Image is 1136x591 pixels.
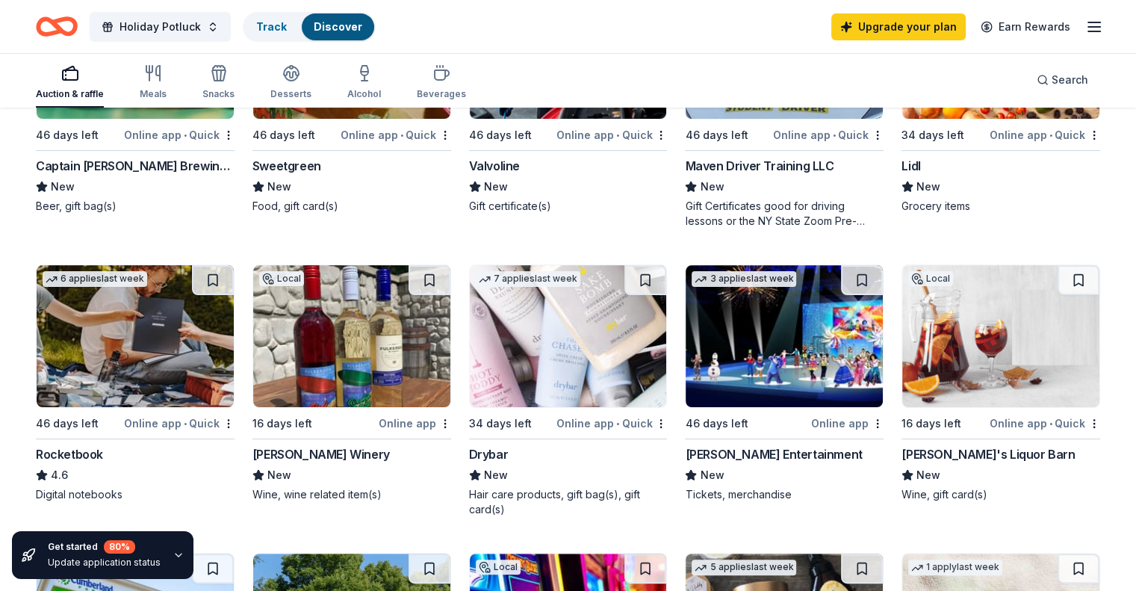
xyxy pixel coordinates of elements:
[120,18,201,36] span: Holiday Potluck
[51,466,68,484] span: 4.6
[700,178,724,196] span: New
[901,445,1075,463] div: [PERSON_NAME]'s Liquor Barn
[685,415,748,433] div: 46 days left
[36,199,235,214] div: Beer, gift bag(s)
[686,265,883,407] img: Image for Feld Entertainment
[476,560,521,575] div: Local
[124,126,235,144] div: Online app Quick
[902,265,1099,407] img: Image for Lisa's Liquor Barn
[685,126,748,144] div: 46 days left
[36,157,235,175] div: Captain [PERSON_NAME] Brewing Company
[36,445,103,463] div: Rocketbook
[124,414,235,433] div: Online app Quick
[417,88,466,100] div: Beverages
[267,466,291,484] span: New
[469,157,520,175] div: Valvoline
[37,265,234,407] img: Image for Rocketbook
[36,126,99,144] div: 46 days left
[685,487,884,502] div: Tickets, merchandise
[685,199,884,229] div: Gift Certificates good for driving lessons or the NY State Zoom Pre-licensing Course
[469,264,668,517] a: Image for Drybar7 applieslast week34 days leftOnline app•QuickDrybarNewHair care products, gift b...
[469,445,509,463] div: Drybar
[901,126,964,144] div: 34 days left
[267,178,291,196] span: New
[252,445,390,463] div: [PERSON_NAME] Winery
[469,415,532,433] div: 34 days left
[48,557,161,569] div: Update application status
[908,271,953,286] div: Local
[1025,65,1100,95] button: Search
[36,88,104,100] div: Auction & raffle
[972,13,1079,40] a: Earn Rewards
[469,126,532,144] div: 46 days left
[48,540,161,554] div: Get started
[831,13,966,40] a: Upgrade your plan
[916,466,940,484] span: New
[36,264,235,502] a: Image for Rocketbook6 applieslast week46 days leftOnline app•QuickRocketbook4.6Digital notebooks
[901,199,1100,214] div: Grocery items
[202,88,235,100] div: Snacks
[476,271,580,287] div: 7 applies last week
[43,271,147,287] div: 6 applies last week
[347,58,381,108] button: Alcohol
[36,487,235,502] div: Digital notebooks
[270,58,311,108] button: Desserts
[556,414,667,433] div: Online app Quick
[916,178,940,196] span: New
[484,466,508,484] span: New
[243,12,376,42] button: TrackDiscover
[184,129,187,141] span: •
[270,88,311,100] div: Desserts
[484,178,508,196] span: New
[908,560,1002,575] div: 1 apply last week
[469,487,668,517] div: Hair care products, gift bag(s), gift card(s)
[417,58,466,108] button: Beverages
[252,157,321,175] div: Sweetgreen
[104,540,135,554] div: 80 %
[256,20,287,33] a: Track
[901,157,920,175] div: Lidl
[379,414,451,433] div: Online app
[685,157,834,175] div: Maven Driver Training LLC
[36,415,99,433] div: 46 days left
[341,126,451,144] div: Online app Quick
[252,199,451,214] div: Food, gift card(s)
[140,88,167,100] div: Meals
[616,129,619,141] span: •
[347,88,381,100] div: Alcohol
[990,414,1100,433] div: Online app Quick
[90,12,231,42] button: Holiday Potluck
[901,264,1100,502] a: Image for Lisa's Liquor BarnLocal16 days leftOnline app•Quick[PERSON_NAME]'s Liquor BarnNewWine, ...
[990,126,1100,144] div: Online app Quick
[202,58,235,108] button: Snacks
[833,129,836,141] span: •
[36,9,78,44] a: Home
[556,126,667,144] div: Online app Quick
[252,126,315,144] div: 46 days left
[400,129,403,141] span: •
[901,415,961,433] div: 16 days left
[252,264,451,502] a: Image for Fulkerson WineryLocal16 days leftOnline app[PERSON_NAME] WineryNewWine, wine related it...
[1052,71,1088,89] span: Search
[259,271,304,286] div: Local
[1049,418,1052,430] span: •
[470,265,667,407] img: Image for Drybar
[616,418,619,430] span: •
[252,415,312,433] div: 16 days left
[314,20,362,33] a: Discover
[692,271,796,287] div: 3 applies last week
[685,264,884,502] a: Image for Feld Entertainment3 applieslast week46 days leftOnline app[PERSON_NAME] EntertainmentNe...
[253,265,450,407] img: Image for Fulkerson Winery
[901,487,1100,502] div: Wine, gift card(s)
[685,445,862,463] div: [PERSON_NAME] Entertainment
[184,418,187,430] span: •
[700,466,724,484] span: New
[1049,129,1052,141] span: •
[692,560,796,575] div: 5 applies last week
[140,58,167,108] button: Meals
[469,199,668,214] div: Gift certificate(s)
[811,414,884,433] div: Online app
[51,178,75,196] span: New
[252,487,451,502] div: Wine, wine related item(s)
[36,58,104,108] button: Auction & raffle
